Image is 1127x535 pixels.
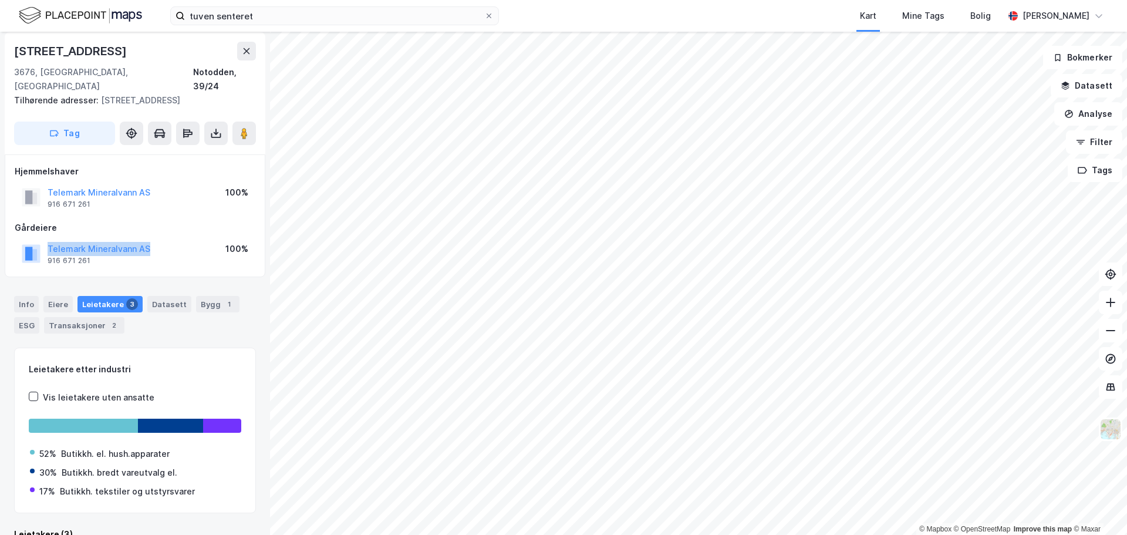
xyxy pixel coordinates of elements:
[39,447,56,461] div: 52%
[48,200,90,209] div: 916 671 261
[185,7,484,25] input: Søk på adresse, matrikkel, gårdeiere, leietakere eller personer
[62,466,177,480] div: Butikkh. bredt vareutvalg el.
[970,9,991,23] div: Bolig
[60,484,195,499] div: Butikkh. tekstiler og utstyrsvarer
[902,9,944,23] div: Mine Tags
[1051,74,1122,97] button: Datasett
[48,256,90,265] div: 916 671 261
[1023,9,1089,23] div: [PERSON_NAME]
[1068,479,1127,535] iframe: Chat Widget
[39,484,55,499] div: 17%
[14,317,39,334] div: ESG
[61,447,170,461] div: Butikkh. el. hush.apparater
[1014,525,1072,533] a: Improve this map
[108,319,120,331] div: 2
[225,186,248,200] div: 100%
[225,242,248,256] div: 100%
[15,164,255,179] div: Hjemmelshaver
[954,525,1011,533] a: OpenStreetMap
[1066,130,1122,154] button: Filter
[1043,46,1122,69] button: Bokmerker
[1054,102,1122,126] button: Analyse
[43,296,73,312] div: Eiere
[14,65,193,93] div: 3676, [GEOGRAPHIC_DATA], [GEOGRAPHIC_DATA]
[29,362,241,376] div: Leietakere etter industri
[14,122,115,145] button: Tag
[77,296,143,312] div: Leietakere
[14,296,39,312] div: Info
[1068,159,1122,182] button: Tags
[126,298,138,310] div: 3
[223,298,235,310] div: 1
[39,466,57,480] div: 30%
[196,296,239,312] div: Bygg
[1099,418,1122,440] img: Z
[44,317,124,334] div: Transaksjoner
[193,65,256,93] div: Notodden, 39/24
[14,95,101,105] span: Tilhørende adresser:
[19,5,142,26] img: logo.f888ab2527a4732fd821a326f86c7f29.svg
[14,93,247,107] div: [STREET_ADDRESS]
[14,42,129,60] div: [STREET_ADDRESS]
[919,525,951,533] a: Mapbox
[43,391,154,405] div: Vis leietakere uten ansatte
[15,221,255,235] div: Gårdeiere
[147,296,191,312] div: Datasett
[860,9,876,23] div: Kart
